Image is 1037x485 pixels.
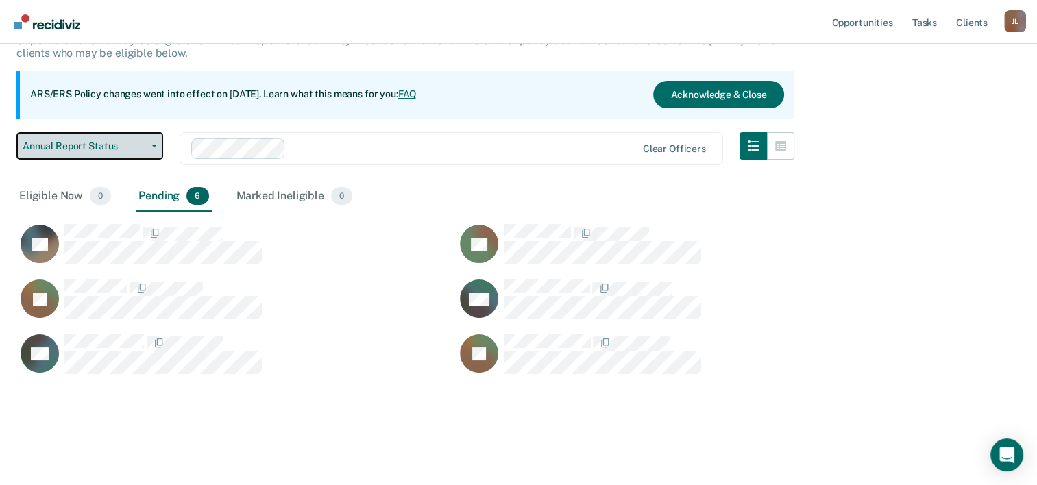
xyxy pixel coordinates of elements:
button: Annual Report Status [16,132,163,160]
div: CaseloadOpportunityCell-04147380 [456,333,895,388]
div: CaseloadOpportunityCell-07938935 [456,278,895,333]
p: ARS/ERS Policy changes went into effect on [DATE]. Learn what this means for you: [30,88,417,101]
div: Marked Ineligible0 [234,182,356,212]
img: Recidiviz [14,14,80,29]
span: 0 [90,187,111,205]
div: Eligible Now0 [16,182,114,212]
div: J L [1004,10,1026,32]
div: Clear officers [643,143,706,155]
span: 0 [331,187,352,205]
a: here [640,34,662,47]
button: Profile dropdown button [1004,10,1026,32]
button: Acknowledge & Close [653,81,783,108]
span: 6 [186,187,208,205]
div: CaseloadOpportunityCell-06256851 [16,333,456,388]
div: CaseloadOpportunityCell-02839456 [16,223,456,278]
a: FAQ [398,88,417,99]
div: Open Intercom Messenger [990,438,1023,471]
div: CaseloadOpportunityCell-08029179 [456,223,895,278]
div: Pending6 [136,182,211,212]
span: Annual Report Status [23,140,146,152]
div: CaseloadOpportunityCell-01412500 [16,278,456,333]
p: Supervision clients may be eligible for Annual Report Status if they meet certain criteria. The o... [16,34,784,60]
